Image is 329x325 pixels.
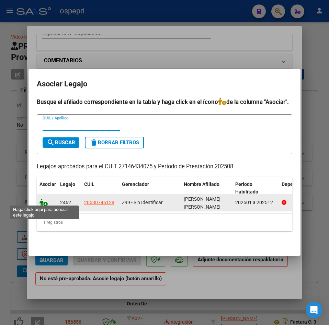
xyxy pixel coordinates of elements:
datatable-header-cell: CUIL [81,177,119,200]
h2: Asociar Legajo [37,77,292,91]
span: Z99 - Sin Identificar [122,200,163,205]
datatable-header-cell: Periodo Habilitado [232,177,279,200]
datatable-header-cell: Gerenciador [119,177,181,200]
div: Open Intercom Messenger [306,302,322,318]
datatable-header-cell: Asociar [37,177,57,200]
datatable-header-cell: Nombre Afiliado [181,177,232,200]
p: Legajos aprobados para el CUIT 27146434075 y Período de Prestación 202508 [37,162,292,171]
span: Nombre Afiliado [184,181,219,187]
span: Legajo [60,181,75,187]
button: Buscar [43,137,79,148]
span: Periodo Habilitado [235,181,258,195]
span: CUIL [84,181,94,187]
span: 2462 [60,200,71,205]
span: Dependencia [282,181,310,187]
div: 1 registros [37,214,292,231]
span: Asociar [39,181,56,187]
span: 20530746128 [84,200,114,205]
span: Gerenciador [122,181,149,187]
span: SEGURA GUTIERREZ LISANDRO [184,196,220,210]
mat-icon: search [47,138,55,147]
div: 202501 a 202512 [235,199,276,207]
h4: Busque el afiliado correspondiente en la tabla y haga click en el ícono de la columna "Asociar". [37,97,292,106]
mat-icon: delete [90,138,98,147]
button: Borrar Filtros [85,137,144,148]
span: Buscar [47,139,75,146]
span: Borrar Filtros [90,139,139,146]
datatable-header-cell: Legajo [57,177,81,200]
